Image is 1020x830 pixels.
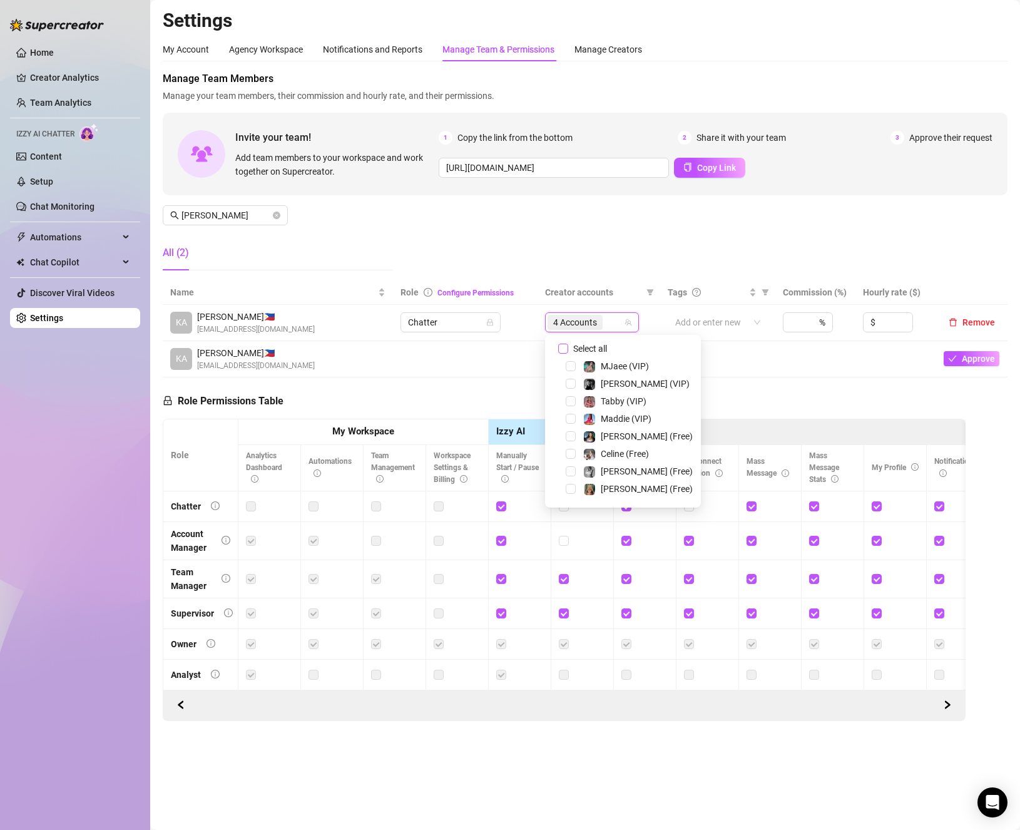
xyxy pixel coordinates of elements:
a: Discover Viral Videos [30,288,115,298]
th: Hourly rate ($) [855,280,936,305]
span: Creator accounts [545,285,642,299]
span: info-circle [251,475,258,483]
span: delete [949,318,957,327]
a: Settings [30,313,63,323]
span: Manually Start / Pause [496,451,539,484]
span: Select tree node [566,449,576,459]
span: team [625,319,632,326]
span: Team Management [371,451,415,484]
span: question-circle [692,288,701,297]
span: 3 [890,131,904,145]
span: info-circle [376,475,384,483]
div: Team Manager [171,565,212,593]
a: Setup [30,177,53,187]
span: info-circle [501,475,509,483]
span: Approve [962,354,995,364]
span: Izzy AI Chatter [16,128,74,140]
span: Chat Copilot [30,252,119,272]
span: info-circle [207,639,215,648]
span: [PERSON_NAME] 🇵🇭 [197,346,315,360]
img: Kennedy (Free) [584,466,595,478]
span: [EMAIL_ADDRESS][DOMAIN_NAME] [197,324,315,336]
span: Invite your team! [235,130,439,145]
span: info-circle [715,469,723,477]
span: 4 Accounts [553,315,597,329]
span: [PERSON_NAME] (Free) [601,466,693,476]
span: info-circle [782,469,789,477]
span: Disconnect Session [684,457,723,478]
span: filter [646,289,654,296]
span: My Profile [872,463,919,472]
span: 1 [439,131,452,145]
h5: Role Permissions Table [163,394,283,409]
span: Mass Message [747,457,789,478]
img: Maddie (VIP) [584,414,595,425]
span: KA [176,315,187,329]
div: Manage Creators [574,43,642,56]
span: Copy the link from the bottom [457,131,573,145]
th: Role [163,419,238,491]
span: Select tree node [566,466,576,476]
span: filter [762,289,769,296]
div: Manage Team & Permissions [442,43,554,56]
img: Ellie (Free) [584,484,595,495]
span: Select tree node [566,396,576,406]
img: AI Chatter [79,123,99,141]
span: Select all [568,342,612,356]
span: [PERSON_NAME] 🇵🇭 [197,310,315,324]
span: info-circle [831,475,839,483]
span: info-circle [211,501,220,510]
span: Name [170,285,375,299]
span: lock [163,396,173,406]
img: Tabby (VIP) [584,396,595,407]
div: Supervisor [171,607,214,620]
span: Select tree node [566,484,576,494]
span: [EMAIL_ADDRESS][DOMAIN_NAME] [197,360,315,372]
span: Maddie (VIP) [601,414,651,424]
span: Add team members to your workspace and work together on Supercreator. [235,151,434,178]
div: My Account [163,43,209,56]
span: info-circle [424,288,432,297]
span: 2 [678,131,691,145]
img: MJaee (VIP) [584,361,595,372]
span: Share it with your team [696,131,786,145]
button: Copy Link [674,158,745,178]
span: Tags [668,285,687,299]
a: Configure Permissions [437,289,514,297]
span: [PERSON_NAME] (Free) [601,431,693,441]
span: info-circle [911,463,919,471]
a: Content [30,151,62,161]
span: Automations [30,227,119,247]
span: filter [759,283,772,302]
img: logo-BBDzfeDw.svg [10,19,104,31]
img: Kennedy (VIP) [584,379,595,390]
th: Commission (%) [775,280,856,305]
strong: My Workspace [332,426,394,437]
button: Remove [944,315,1000,330]
img: Chat Copilot [16,258,24,267]
a: Team Analytics [30,98,91,108]
span: Notifications [934,457,977,478]
span: Remove [962,317,995,327]
button: Scroll Backward [937,695,957,715]
span: Celine (Free) [601,449,649,459]
span: filter [644,283,656,302]
a: Chat Monitoring [30,202,94,212]
span: info-circle [224,608,233,617]
th: Name [163,280,393,305]
span: Workspace Settings & Billing [434,451,471,484]
img: Celine (Free) [584,449,595,460]
span: right [943,700,952,709]
div: Owner [171,637,196,651]
div: Notifications and Reports [323,43,422,56]
span: Chatter [408,313,493,332]
span: check [948,354,957,363]
span: Mass Message Stats [809,451,839,484]
span: close-circle [273,212,280,219]
span: info-circle [939,469,947,477]
div: Agency Workspace [229,43,303,56]
span: Select tree node [566,379,576,389]
span: Approve their request [909,131,992,145]
input: Search members [181,208,270,222]
a: Creator Analytics [30,68,130,88]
